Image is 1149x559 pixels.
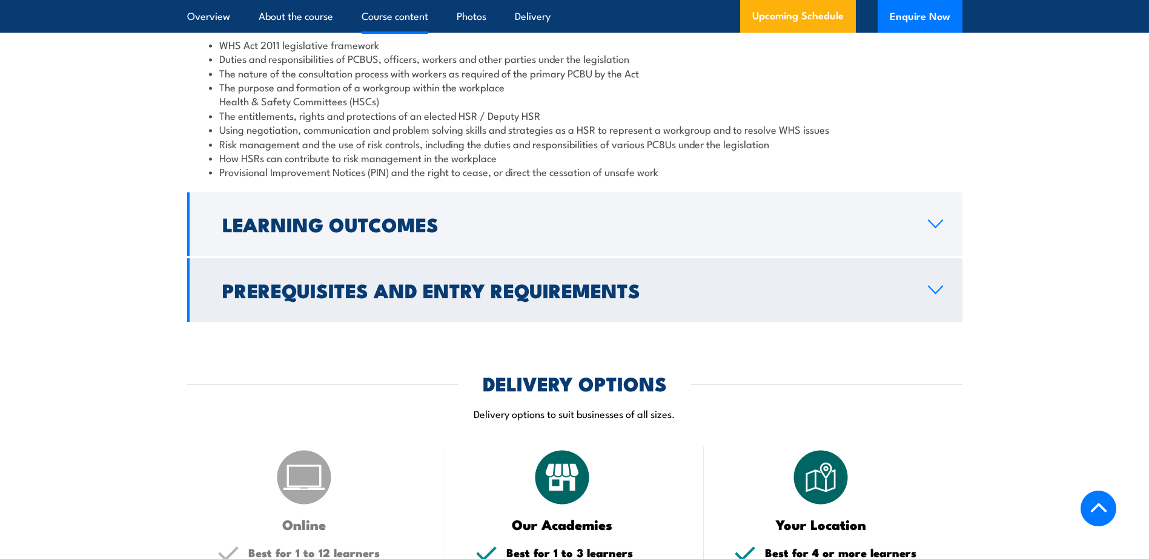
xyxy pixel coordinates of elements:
[209,122,941,136] li: Using negotiation, communication and problem solving skills and strategies as a HSR to represent ...
[217,517,391,531] h3: Online
[209,51,941,65] li: Duties and responsibilities of PCBUS, officers, workers and other parties under the legislation
[765,547,932,558] h5: Best for 4 or more learners
[209,137,941,151] li: Risk management and the use of risk controls, including the duties and responsibilities of variou...
[209,66,941,80] li: The nature of the consultation process with workers as required of the primary PCBU by the Act
[187,258,962,322] a: Prerequisites and Entry Requirements
[187,192,962,256] a: Learning Outcomes
[506,547,674,558] h5: Best for 1 to 3 learners
[187,407,962,420] p: Delivery options to suit businesses of all sizes.
[734,517,908,531] h3: Your Location
[248,547,416,558] h5: Best for 1 to 12 learners
[209,80,941,108] li: The purpose and formation of a workgroup within the workplace Health & Safety Committees (HSCs)
[209,151,941,165] li: How HSRs can contribute to risk management in the workplace
[475,517,649,531] h3: Our Academies
[209,108,941,122] li: The entitlements, rights and protections of an elected HSR / Deputy HSR
[222,281,909,298] h2: Prerequisites and Entry Requirements
[209,165,941,178] li: Provisional Improvement Notices (PIN) and the right to cease, or direct the cessation of unsafe work
[483,374,667,391] h2: DELIVERY OPTIONS
[209,38,941,51] li: WHS Act 2011 legislative framework
[222,215,909,232] h2: Learning Outcomes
